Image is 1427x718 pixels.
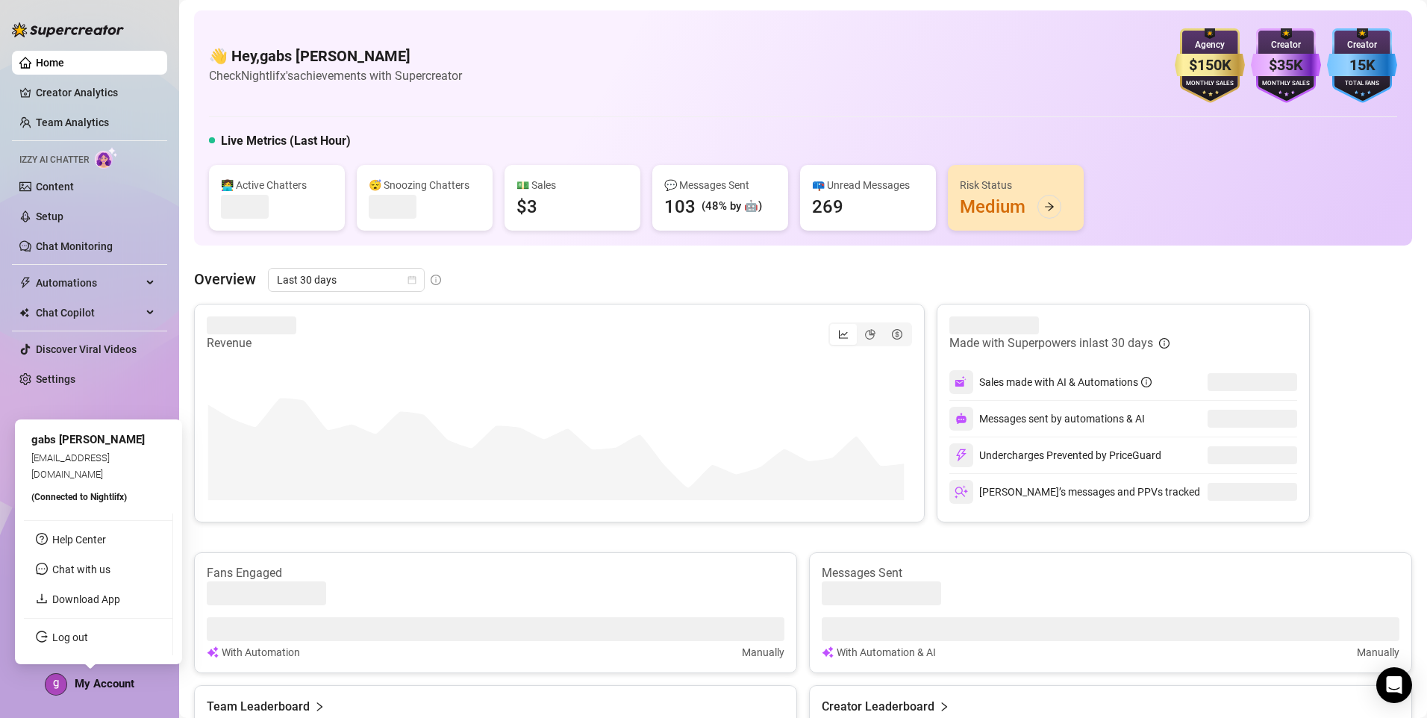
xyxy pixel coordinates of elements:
span: Last 30 days [277,269,416,291]
span: right [939,698,949,716]
h4: 👋 Hey, gabs [PERSON_NAME] [209,46,462,66]
div: Creator [1251,38,1321,52]
a: Help Center [52,534,106,546]
div: $150K [1175,54,1245,77]
a: Content [36,181,74,193]
div: Messages sent by automations & AI [949,407,1145,431]
div: Open Intercom Messenger [1376,667,1412,703]
div: [PERSON_NAME]’s messages and PPVs tracked [949,480,1200,504]
h5: Live Metrics (Last Hour) [221,132,351,150]
img: AI Chatter [95,147,118,169]
li: Log out [24,625,172,649]
a: Creator Analytics [36,81,155,104]
img: svg%3e [955,375,968,389]
img: svg%3e [822,644,834,661]
img: logo-BBDzfeDw.svg [12,22,124,37]
span: Chat with us [52,564,110,575]
div: 💬 Messages Sent [664,177,776,193]
a: Setup [36,210,63,222]
img: purple-badge-B9DA21FR.svg [1251,28,1321,103]
div: Monthly Sales [1251,79,1321,89]
div: $35K [1251,54,1321,77]
div: Risk Status [960,177,1072,193]
article: Revenue [207,334,296,352]
article: With Automation [222,644,300,661]
div: 103 [664,195,696,219]
span: Izzy AI Chatter [19,153,89,167]
a: Download App [52,593,120,605]
article: Creator Leaderboard [822,698,934,716]
span: pie-chart [865,329,875,340]
span: thunderbolt [19,277,31,289]
div: Total Fans [1327,79,1397,89]
article: Fans Engaged [207,565,784,581]
article: Check Nightlifx's achievements with Supercreator [209,66,462,85]
a: Discover Viral Videos [36,343,137,355]
img: svg%3e [207,644,219,661]
article: Made with Superpowers in last 30 days [949,334,1153,352]
div: Sales made with AI & Automations [979,374,1152,390]
div: Monthly Sales [1175,79,1245,89]
span: Chat Copilot [36,301,142,325]
span: Automations [36,271,142,295]
a: Team Analytics [36,116,109,128]
article: With Automation & AI [837,644,936,661]
article: Team Leaderboard [207,698,310,716]
article: Overview [194,268,256,290]
div: 15K [1327,54,1397,77]
span: (Connected to Nightlifx ) [31,492,127,502]
span: line-chart [838,329,849,340]
div: 269 [812,195,843,219]
img: Chat Copilot [19,308,29,318]
div: Creator [1327,38,1397,52]
img: svg%3e [955,449,968,462]
img: ACg8ocLaERWGdaJpvS6-rLHcOAzgRyAZWNC8RBO3RRpGdFYGyWuJXA=s96-c [46,674,66,695]
a: Log out [52,631,88,643]
span: dollar-circle [892,329,902,340]
span: [EMAIL_ADDRESS][DOMAIN_NAME] [31,452,110,479]
span: right [314,698,325,716]
span: info-circle [1159,338,1170,349]
div: 💵 Sales [516,177,628,193]
div: 📪 Unread Messages [812,177,924,193]
div: 😴 Snoozing Chatters [369,177,481,193]
a: Home [36,57,64,69]
img: svg%3e [955,413,967,425]
div: Undercharges Prevented by PriceGuard [949,443,1161,467]
div: $3 [516,195,537,219]
img: svg%3e [955,485,968,499]
div: 👩‍💻 Active Chatters [221,177,333,193]
article: Messages Sent [822,565,1399,581]
img: blue-badge-DgoSNQY1.svg [1327,28,1397,103]
span: arrow-right [1044,202,1055,212]
span: message [36,563,48,575]
span: gabs [PERSON_NAME] [31,433,145,446]
div: segmented control [828,322,912,346]
a: Settings [36,373,75,385]
a: Chat Monitoring [36,240,113,252]
article: Manually [742,644,784,661]
span: info-circle [1141,377,1152,387]
span: info-circle [431,275,441,285]
article: Manually [1357,644,1399,661]
img: gold-badge-CigiZidd.svg [1175,28,1245,103]
span: calendar [408,275,416,284]
div: Agency [1175,38,1245,52]
span: My Account [75,677,134,690]
div: (48% by 🤖) [702,198,762,216]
